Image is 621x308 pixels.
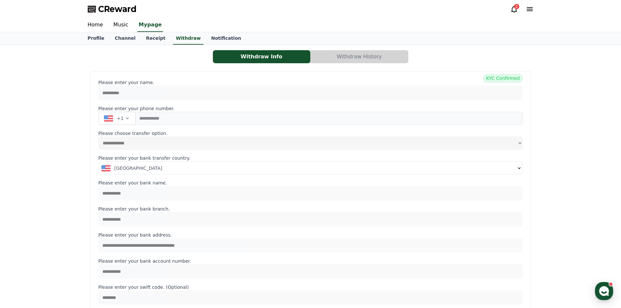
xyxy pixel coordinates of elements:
[82,18,108,32] a: Home
[114,165,162,171] span: [GEOGRAPHIC_DATA]
[137,18,163,32] a: Mypage
[17,216,28,222] span: Home
[2,207,43,223] a: Home
[82,32,110,45] a: Profile
[98,130,523,137] p: Please choose transfer option.
[483,74,523,82] span: KYC Confirmed
[141,32,171,45] a: Receipt
[54,217,73,222] span: Messages
[98,232,523,238] p: Please enter your bank address.
[311,50,408,63] button: Withdraw History
[117,115,124,122] span: +1
[98,180,523,186] p: Please enter your bank name.
[510,5,518,13] a: 2
[43,207,84,223] a: Messages
[98,284,523,290] p: Please enter your swift code. (Optional)
[206,32,246,45] a: Notification
[98,105,523,112] p: Please enter your phone number.
[98,4,137,14] span: CReward
[110,32,141,45] a: Channel
[173,32,203,45] a: Withdraw
[98,206,523,212] p: Please enter your bank branch.
[108,18,134,32] a: Music
[98,258,523,264] p: Please enter your bank account number.
[514,4,519,9] div: 2
[98,79,523,86] p: Please enter your name.
[98,155,523,161] p: Please enter your bank transfer country.
[213,50,310,63] button: Withdraw Info
[88,4,137,14] a: CReward
[96,216,112,222] span: Settings
[84,207,125,223] a: Settings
